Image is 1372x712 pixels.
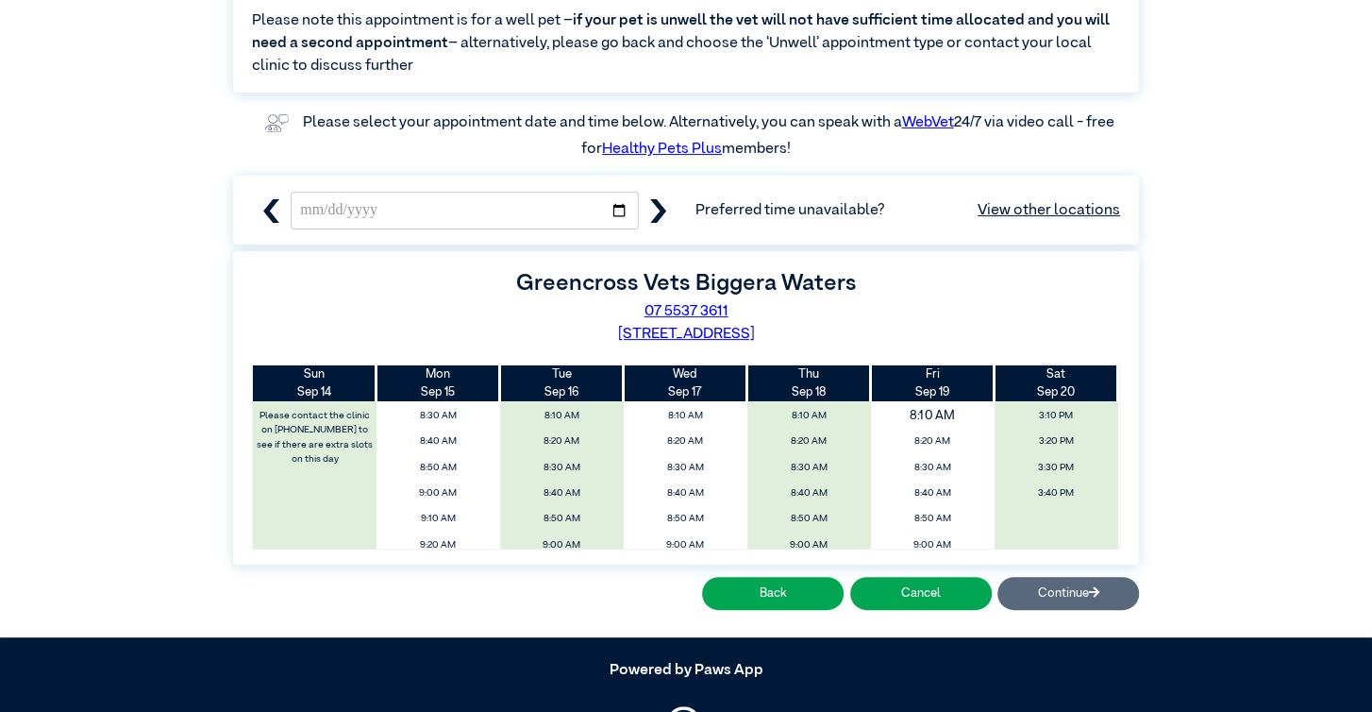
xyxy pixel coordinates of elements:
img: vet [259,108,294,138]
th: Sep 14 [253,365,376,401]
span: 8:20 AM [505,431,618,452]
th: Sep 16 [500,365,624,401]
button: Cancel [850,577,992,610]
span: 8:10 AM [628,405,742,427]
a: View other locations [978,199,1120,222]
span: 9:00 AM [876,534,989,556]
span: 8:30 AM [752,457,865,479]
th: Sep 20 [995,365,1118,401]
a: 07 5537 3611 [644,304,728,319]
span: if your pet is unwell the vet will not have sufficient time allocated and you will need a second ... [252,13,1110,51]
span: 8:40 AM [876,483,989,504]
span: 9:00 AM [505,534,618,556]
th: Sep 17 [624,365,747,401]
label: Please contact the clinic on [PHONE_NUMBER] to see if there are extra slots on this day [255,405,376,470]
span: 9:00 AM [752,534,865,556]
label: Greencross Vets Biggera Waters [516,272,857,295]
span: 8:10 AM [859,401,1006,430]
span: 8:30 AM [876,457,989,479]
span: 9:20 AM [382,534,495,556]
span: 8:10 AM [505,405,618,427]
th: Sep 15 [376,365,500,401]
span: 9:00 AM [628,534,742,556]
span: 8:30 AM [505,457,618,479]
span: 8:20 AM [876,431,989,452]
span: 8:50 AM [505,508,618,530]
span: 8:30 AM [382,405,495,427]
a: Healthy Pets Plus [602,142,722,157]
span: 8:20 AM [752,431,865,452]
span: 8:40 AM [628,483,742,504]
span: 9:00 AM [382,483,495,504]
span: 3:40 PM [999,483,1113,504]
span: 8:50 AM [382,457,495,479]
span: 8:40 AM [505,483,618,504]
span: Please note this appointment is for a well pet – – alternatively, please go back and choose the ‘... [252,9,1120,77]
span: 9:10 AM [382,508,495,530]
span: 8:50 AM [876,508,989,530]
span: 3:30 PM [999,457,1113,479]
a: [STREET_ADDRESS] [618,327,755,342]
span: 8:20 AM [628,431,742,452]
span: 8:10 AM [752,405,865,427]
span: 8:30 AM [628,457,742,479]
span: 3:20 PM [999,431,1113,452]
span: Preferred time unavailable? [695,199,1120,222]
th: Sep 19 [871,365,995,401]
span: 3:10 PM [999,405,1113,427]
th: Sep 18 [747,365,871,401]
span: 8:50 AM [752,508,865,530]
span: 8:50 AM [628,508,742,530]
button: Back [702,577,844,610]
label: Please select your appointment date and time below. Alternatively, you can speak with a 24/7 via ... [303,115,1116,157]
span: 8:40 AM [382,431,495,452]
a: WebVet [901,115,953,130]
h5: Powered by Paws App [233,662,1139,680]
span: 8:40 AM [752,483,865,504]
